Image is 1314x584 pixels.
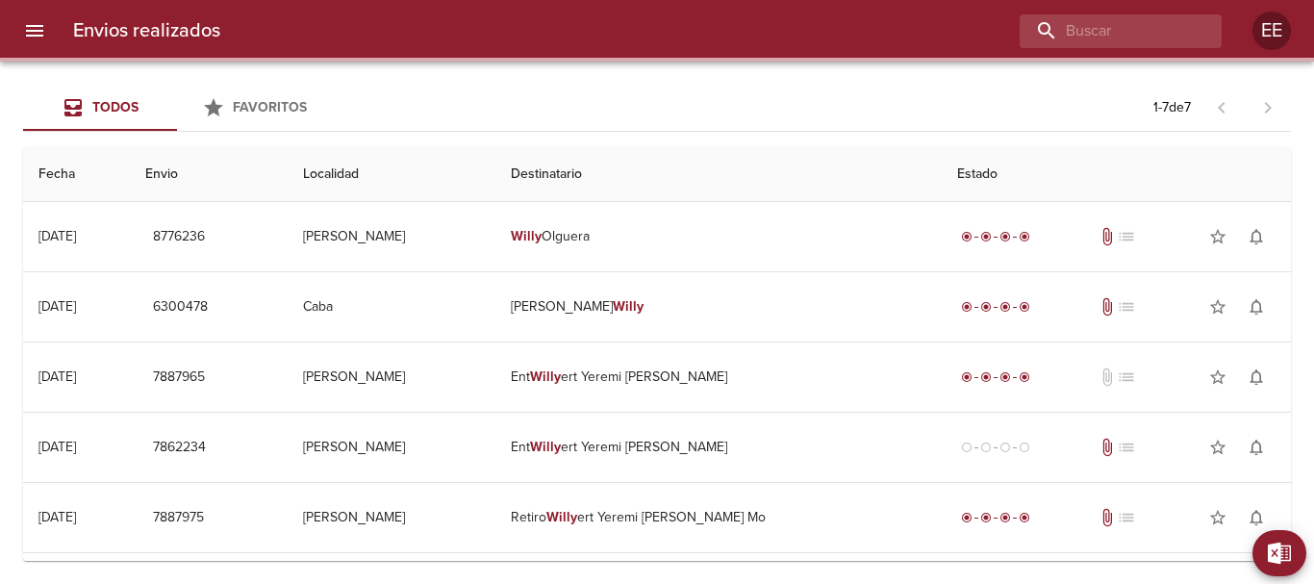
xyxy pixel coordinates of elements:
span: No tiene pedido asociado [1117,368,1136,387]
span: radio_button_checked [999,512,1011,523]
td: [PERSON_NAME] [288,343,495,412]
span: radio_button_checked [961,371,973,383]
span: radio_button_unchecked [1019,442,1030,453]
td: Olguera [495,202,942,271]
em: Willy [530,368,561,385]
button: Exportar Excel [1252,530,1306,576]
td: [PERSON_NAME] [495,272,942,342]
span: radio_button_unchecked [999,442,1011,453]
div: Entregado [957,508,1034,527]
button: Activar notificaciones [1237,217,1276,256]
span: star_border [1208,368,1227,387]
button: Activar notificaciones [1237,498,1276,537]
td: [PERSON_NAME] [288,413,495,482]
input: buscar [1020,14,1189,48]
span: radio_button_checked [999,231,1011,242]
span: radio_button_checked [999,301,1011,313]
div: [DATE] [38,439,76,455]
h6: Envios realizados [73,15,220,46]
span: notifications_none [1247,438,1266,457]
span: radio_button_checked [980,301,992,313]
th: Fecha [23,147,130,202]
span: star_border [1208,508,1227,527]
div: Entregado [957,368,1034,387]
span: 7887975 [153,506,204,530]
span: radio_button_checked [999,371,1011,383]
span: Tiene documentos adjuntos [1098,227,1117,246]
span: radio_button_checked [980,231,992,242]
span: notifications_none [1247,508,1266,527]
button: menu [12,8,58,54]
span: notifications_none [1247,368,1266,387]
span: 7862234 [153,436,206,460]
td: Ent ert Yeremi [PERSON_NAME] [495,343,942,412]
th: Envio [130,147,288,202]
button: Activar notificaciones [1237,358,1276,396]
span: radio_button_checked [980,371,992,383]
button: Agregar a favoritos [1199,288,1237,326]
button: 7887965 [145,360,213,395]
span: Pagina siguiente [1245,85,1291,131]
div: Entregado [957,227,1034,246]
span: No tiene documentos adjuntos [1098,368,1117,387]
span: radio_button_checked [1019,301,1030,313]
div: Entregado [957,297,1034,317]
span: 8776236 [153,225,205,249]
button: Activar notificaciones [1237,288,1276,326]
span: star_border [1208,227,1227,246]
span: 6300478 [153,295,208,319]
span: Tiene documentos adjuntos [1098,438,1117,457]
span: radio_button_unchecked [980,442,992,453]
div: [DATE] [38,368,76,385]
span: radio_button_checked [1019,512,1030,523]
th: Localidad [288,147,495,202]
p: 1 - 7 de 7 [1153,98,1191,117]
span: notifications_none [1247,227,1266,246]
button: Agregar a favoritos [1199,498,1237,537]
span: star_border [1208,438,1227,457]
div: EE [1252,12,1291,50]
th: Estado [942,147,1291,202]
td: Ent ert Yeremi [PERSON_NAME] [495,413,942,482]
em: Willy [511,228,542,244]
div: [DATE] [38,298,76,315]
span: No tiene pedido asociado [1117,508,1136,527]
td: Caba [288,272,495,342]
span: Tiene documentos adjuntos [1098,297,1117,317]
em: Willy [613,298,644,315]
em: Willy [546,509,577,525]
span: Todos [92,99,139,115]
span: radio_button_checked [961,231,973,242]
span: radio_button_checked [1019,231,1030,242]
span: radio_button_checked [961,512,973,523]
span: No tiene pedido asociado [1117,438,1136,457]
td: Retiro ert Yeremi [PERSON_NAME] Mo [495,483,942,552]
button: 7862234 [145,430,214,466]
em: Willy [530,439,561,455]
div: [DATE] [38,509,76,525]
span: No tiene pedido asociado [1117,227,1136,246]
button: Agregar a favoritos [1199,428,1237,467]
span: star_border [1208,297,1227,317]
span: Favoritos [233,99,307,115]
div: Tabs Envios [23,85,331,131]
span: radio_button_checked [961,301,973,313]
td: [PERSON_NAME] [288,202,495,271]
span: notifications_none [1247,297,1266,317]
button: 6300478 [145,290,215,325]
button: Agregar a favoritos [1199,217,1237,256]
div: [DATE] [38,228,76,244]
button: 8776236 [145,219,213,255]
span: Tiene documentos adjuntos [1098,508,1117,527]
span: radio_button_checked [1019,371,1030,383]
td: [PERSON_NAME] [288,483,495,552]
button: Agregar a favoritos [1199,358,1237,396]
button: Activar notificaciones [1237,428,1276,467]
span: 7887965 [153,366,205,390]
span: No tiene pedido asociado [1117,297,1136,317]
span: Pagina anterior [1199,97,1245,116]
span: radio_button_unchecked [961,442,973,453]
span: radio_button_checked [980,512,992,523]
th: Destinatario [495,147,942,202]
button: 7887975 [145,500,212,536]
